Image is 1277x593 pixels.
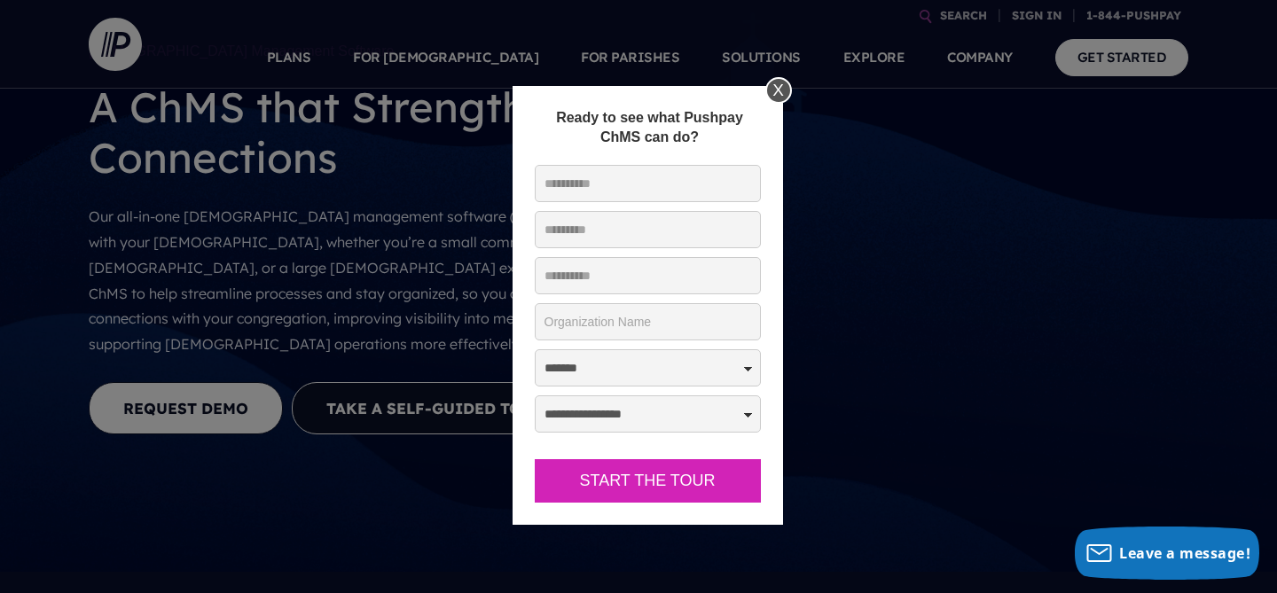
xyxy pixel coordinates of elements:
span: Leave a message! [1119,543,1250,563]
div: X [765,77,792,104]
button: Start the Tour [535,459,761,503]
button: Leave a message! [1075,527,1259,580]
input: Organization Name [535,303,761,340]
div: Ready to see what Pushpay ChMS can do? [535,108,765,147]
